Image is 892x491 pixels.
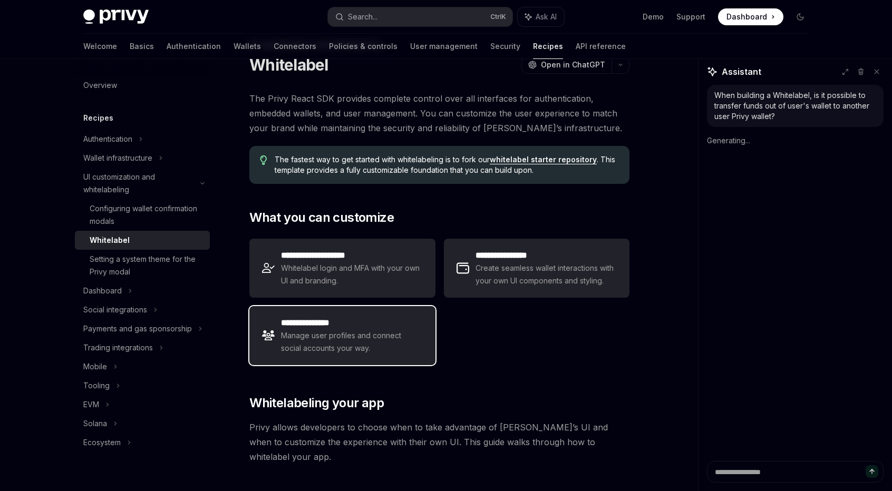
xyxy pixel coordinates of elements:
a: Support [676,12,705,22]
button: Search...CtrlK [328,7,512,26]
div: Tooling [83,379,110,392]
a: Security [490,34,520,59]
div: Solana [83,417,107,430]
div: Wallet infrastructure [83,152,152,164]
div: Configuring wallet confirmation modals [90,202,203,228]
a: Authentication [167,34,221,59]
span: Open in ChatGPT [541,60,605,70]
span: Whitelabeling your app [249,395,384,411]
a: Wallets [234,34,261,59]
span: Privy allows developers to choose when to take advantage of [PERSON_NAME]’s UI and when to custom... [249,420,629,464]
div: Mobile [83,360,107,373]
button: Send message [866,465,878,478]
span: Whitelabel login and MFA with your own UI and branding. [281,262,422,287]
span: Create seamless wallet interactions with your own UI components and styling. [476,262,617,287]
button: Ask AI [518,7,564,26]
div: Authentication [83,133,132,145]
a: Connectors [274,34,316,59]
div: Overview [83,79,117,92]
div: Social integrations [83,303,147,316]
span: What you can customize [249,209,394,226]
div: Trading integrations [83,341,153,354]
div: Generating... [707,127,884,154]
span: Ctrl K [490,13,506,21]
img: dark logo [83,9,149,24]
span: The Privy React SDK provides complete control over all interfaces for authentication, embedded wa... [249,91,629,135]
div: Dashboard [83,284,122,297]
h1: Whitelabel [249,55,328,74]
a: Dashboard [718,8,783,25]
a: Setting a system theme for the Privy modal [75,250,210,281]
span: Assistant [722,65,761,78]
div: Setting a system theme for the Privy modal [90,253,203,278]
a: API reference [576,34,626,59]
div: Ecosystem [83,436,121,449]
a: Configuring wallet confirmation modals [75,199,210,231]
a: Whitelabel [75,231,210,250]
span: Ask AI [536,12,557,22]
a: **** **** *****Manage user profiles and connect social accounts your way. [249,306,435,365]
span: Manage user profiles and connect social accounts your way. [281,329,422,355]
div: UI customization and whitelabeling [83,171,194,196]
div: Payments and gas sponsorship [83,322,192,335]
a: Policies & controls [329,34,397,59]
div: When building a Whitelabel, is it possible to transfer funds out of user's wallet to another user... [714,90,876,122]
button: Toggle dark mode [792,8,809,25]
span: The fastest way to get started with whitelabeling is to fork our . This template provides a fully... [275,154,619,175]
h5: Recipes [83,112,113,124]
a: Welcome [83,34,117,59]
a: whitelabel starter repository [490,155,597,164]
a: User management [410,34,478,59]
a: Basics [130,34,154,59]
svg: Tip [260,155,267,165]
button: Open in ChatGPT [521,56,612,74]
span: Dashboard [726,12,767,22]
a: **** **** **** *Create seamless wallet interactions with your own UI components and styling. [444,239,629,298]
div: Search... [348,11,377,23]
div: Whitelabel [90,234,130,247]
a: Recipes [533,34,563,59]
a: Demo [643,12,664,22]
a: Overview [75,76,210,95]
div: EVM [83,398,99,411]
